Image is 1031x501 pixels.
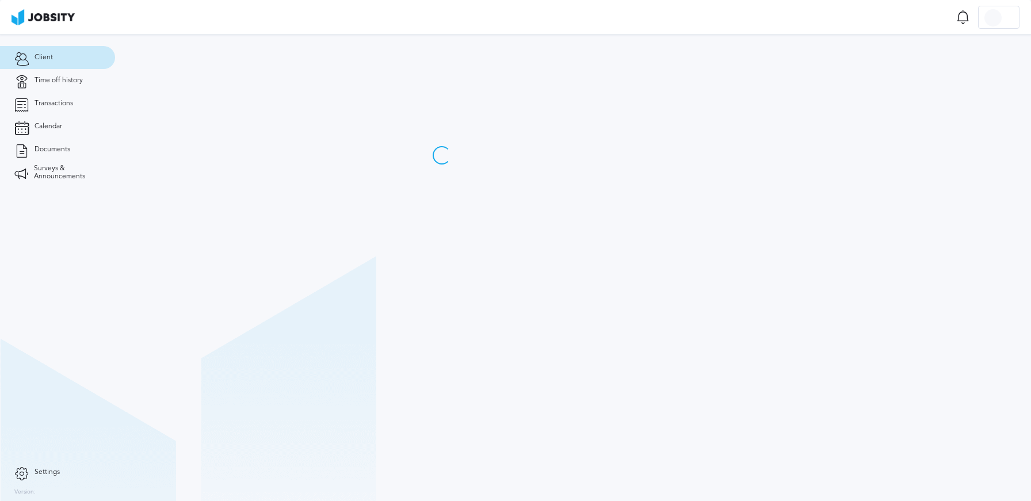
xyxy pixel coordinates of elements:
span: Settings [35,468,60,476]
span: Time off history [35,77,83,85]
label: Version: [14,489,36,496]
span: Documents [35,146,70,154]
span: Client [35,53,53,62]
span: Transactions [35,100,73,108]
span: Surveys & Announcements [34,165,101,181]
img: ab4bad089aa723f57921c736e9817d99.png [12,9,75,25]
span: Calendar [35,123,62,131]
